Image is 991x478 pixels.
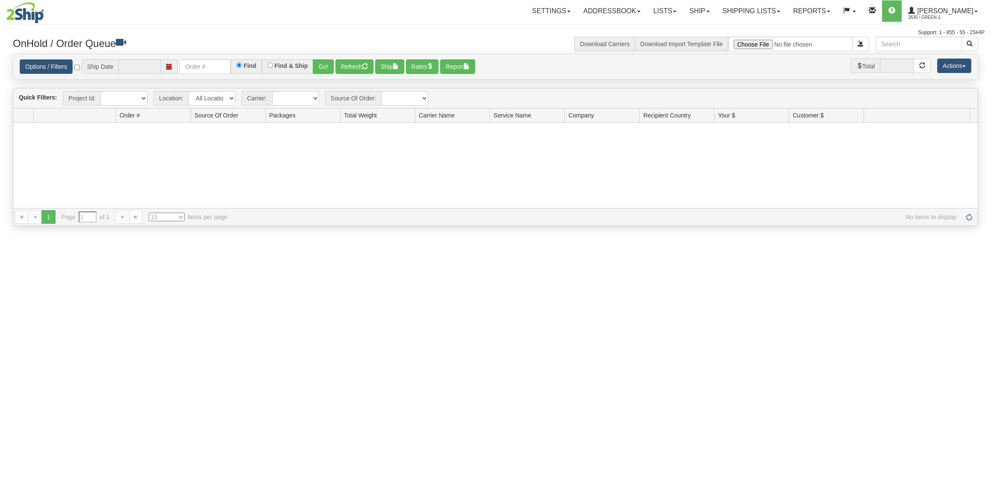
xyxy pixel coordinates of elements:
button: Go! [313,59,334,74]
span: 2635 / Green-1 [908,13,972,22]
label: Quick Filters: [19,93,57,102]
span: Packages [269,111,295,120]
span: Total [851,59,880,73]
input: Order # [179,59,231,74]
img: logo2635.jpg [6,2,44,23]
a: Lists [647,0,683,22]
input: Search [876,37,962,51]
a: Addressbook [577,0,647,22]
a: Refresh [962,210,976,224]
label: Find [244,63,256,69]
button: Refresh [335,59,373,74]
button: Rates [406,59,439,74]
span: Company [568,111,594,120]
input: Import [728,37,853,51]
span: Your $ [718,111,735,120]
span: Total Weight [344,111,377,120]
span: Service Name [494,111,531,120]
button: Ship [375,59,404,74]
a: Download Carriers [580,41,629,47]
span: Recipient Country [643,111,691,120]
a: Shipping lists [716,0,787,22]
span: Project Id: [63,91,100,106]
a: Options / Filters [20,59,73,74]
button: Actions [937,59,971,73]
span: Source Of Order: [325,91,382,106]
a: [PERSON_NAME] 2635 / Green-1 [902,0,984,22]
span: items per page [149,213,227,221]
button: Report [440,59,475,74]
h3: OnHold / Order Queue [13,37,489,49]
a: Reports [787,0,837,22]
span: Order # [120,111,140,120]
button: Search [961,37,978,51]
a: Download Import Template File [640,41,723,47]
span: Customer $ [793,111,823,120]
span: [PERSON_NAME] [915,7,973,15]
a: Settings [526,0,577,22]
span: Ship Date [82,59,118,74]
span: No items to display [239,213,956,221]
span: Carrier Name [419,111,455,120]
span: Location: [153,91,188,106]
span: Source Of Order [194,111,238,120]
div: Support: 1 - 855 - 55 - 2SHIP [6,29,985,36]
span: Carrier: [241,91,272,106]
a: Ship [683,0,716,22]
label: Find & Ship [275,63,308,69]
span: 1 [41,210,55,224]
span: Page of 1 [62,211,110,223]
div: grid toolbar [13,88,978,109]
